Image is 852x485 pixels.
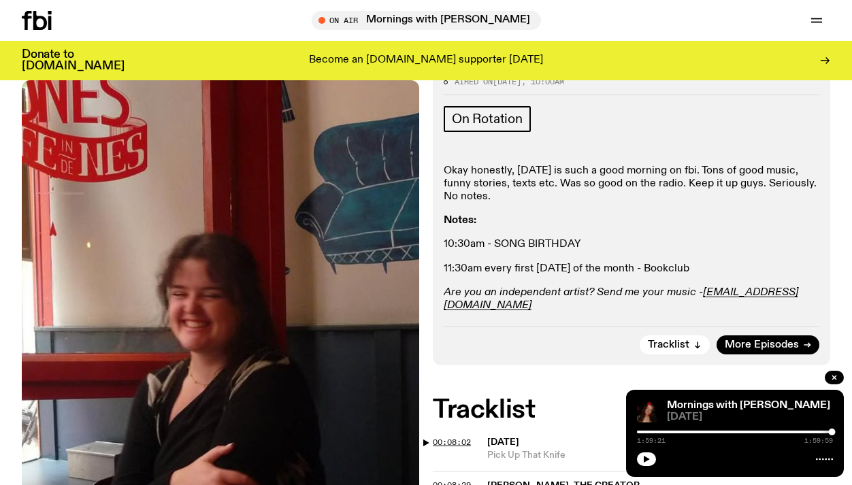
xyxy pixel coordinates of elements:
[444,165,819,204] p: Okay honestly, [DATE] is such a good morning on fbi. Tons of good music, funny stories, texts etc...
[22,49,125,72] h3: Donate to [DOMAIN_NAME]
[452,112,523,127] span: On Rotation
[433,439,471,446] button: 00:08:02
[493,76,521,87] span: [DATE]
[444,287,703,298] em: Are you an independent artist? Send me your music -
[725,340,799,350] span: More Episodes
[717,335,819,354] a: More Episodes
[804,437,833,444] span: 1:59:59
[637,437,666,444] span: 1:59:21
[312,11,541,30] button: On AirMornings with [PERSON_NAME]
[433,398,830,422] h2: Tracklist
[433,437,471,448] span: 00:08:02
[648,340,689,350] span: Tracklist
[444,106,531,132] a: On Rotation
[667,412,833,422] span: [DATE]
[309,54,543,67] p: Become an [DOMAIN_NAME] supporter [DATE]
[444,215,476,226] strong: Notes:
[487,437,519,447] span: [DATE]
[667,400,830,411] a: Mornings with [PERSON_NAME]
[444,263,819,275] p: 11:30am every first [DATE] of the month - Bookclub
[487,449,830,462] span: Pick Up That Knife
[444,238,819,251] p: 10:30am - SONG BIRTHDAY
[455,76,493,87] span: Aired on
[521,76,564,87] span: , 10:00am
[640,335,710,354] button: Tracklist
